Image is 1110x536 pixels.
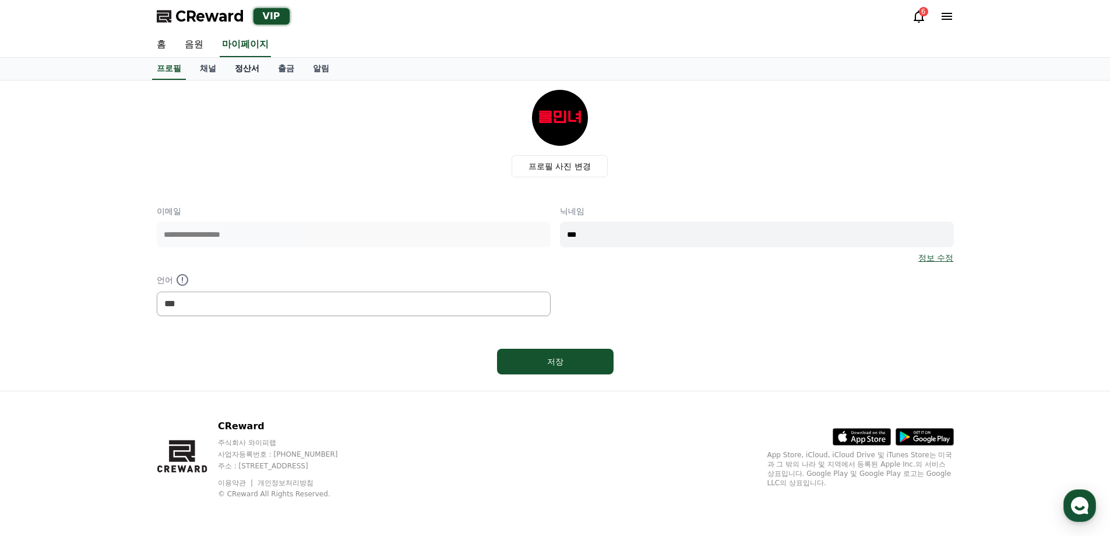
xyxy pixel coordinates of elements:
a: 프로필 [152,58,186,80]
a: 홈 [3,370,77,399]
a: 음원 [175,33,213,57]
a: 알림 [304,58,339,80]
p: 이메일 [157,205,551,217]
p: 언어 [157,273,551,287]
p: 주식회사 와이피랩 [218,438,360,447]
p: 주소 : [STREET_ADDRESS] [218,461,360,471]
span: 설정 [180,387,194,397]
a: 이용약관 [218,479,255,487]
a: 채널 [191,58,225,80]
button: 저장 [497,349,614,374]
div: VIP [253,8,290,24]
a: 홈 [147,33,175,57]
div: 6 [919,7,928,16]
p: 사업자등록번호 : [PHONE_NUMBER] [218,450,360,459]
a: 대화 [77,370,150,399]
label: 프로필 사진 변경 [512,155,608,177]
img: profile_image [532,90,588,146]
p: CReward [218,419,360,433]
div: 저장 [520,356,590,367]
span: 홈 [37,387,44,397]
p: App Store, iCloud, iCloud Drive 및 iTunes Store는 미국과 그 밖의 나라 및 지역에서 등록된 Apple Inc.의 서비스 상표입니다. Goo... [767,450,954,488]
a: 6 [912,9,926,23]
p: © CReward All Rights Reserved. [218,489,360,499]
a: CReward [157,7,244,26]
p: 닉네임 [560,205,954,217]
a: 정보 수정 [918,252,953,264]
a: 출금 [269,58,304,80]
span: 대화 [107,388,121,397]
a: 개인정보처리방침 [258,479,313,487]
a: 마이페이지 [220,33,271,57]
a: 설정 [150,370,224,399]
span: CReward [175,7,244,26]
a: 정산서 [225,58,269,80]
